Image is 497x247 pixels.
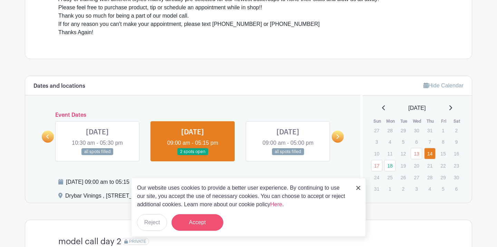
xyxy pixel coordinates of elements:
[384,118,397,125] th: Mon
[437,118,450,125] th: Fri
[424,136,436,147] p: 7
[129,239,146,244] span: PRIVATE
[398,160,409,171] p: 19
[398,183,409,194] p: 2
[398,148,409,159] p: 12
[65,192,160,203] div: Drybar Vinings , [STREET_ADDRESS]
[398,136,409,147] p: 5
[58,237,121,247] h4: model call day 2
[411,160,422,171] p: 20
[371,125,382,136] p: 27
[451,148,462,159] p: 16
[451,160,462,171] p: 23
[384,183,396,194] p: 1
[451,136,462,147] p: 9
[411,183,422,194] p: 3
[437,136,449,147] p: 8
[356,186,360,190] img: close_button-5f87c8562297e5c2d7936805f587ecaba9071eb48480494691a3f1689db116b3.svg
[451,183,462,194] p: 6
[384,136,396,147] p: 4
[397,118,411,125] th: Tue
[270,201,282,207] a: Here
[411,136,422,147] p: 6
[437,172,449,183] p: 29
[437,183,449,194] p: 5
[437,160,449,171] p: 22
[384,160,396,171] a: 18
[424,118,437,125] th: Thu
[437,125,449,136] p: 1
[371,118,384,125] th: Sun
[411,125,422,136] p: 30
[137,214,167,231] button: Reject
[410,118,424,125] th: Wed
[66,178,302,186] div: [DATE] 09:00 am to 05:15 pm
[411,148,422,159] a: 13
[450,118,464,125] th: Sat
[424,183,436,194] p: 4
[384,125,396,136] p: 28
[371,172,382,183] p: 24
[451,125,462,136] p: 2
[33,83,85,89] h6: Dates and locations
[408,104,426,112] span: [DATE]
[424,148,436,159] a: 14
[371,183,382,194] p: 31
[424,172,436,183] p: 28
[411,172,422,183] p: 27
[437,148,449,159] p: 15
[424,125,436,136] p: 31
[137,184,349,209] p: Our website uses cookies to provide a better user experience. By continuing to use our site, you ...
[54,112,332,118] h6: Event Dates
[371,160,382,171] a: 17
[384,172,396,183] p: 25
[423,83,464,88] a: Hide Calendar
[398,125,409,136] p: 29
[451,172,462,183] p: 30
[424,160,436,171] p: 21
[398,172,409,183] p: 26
[371,148,382,159] p: 10
[371,136,382,147] p: 3
[172,214,223,231] button: Accept
[384,148,396,159] p: 11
